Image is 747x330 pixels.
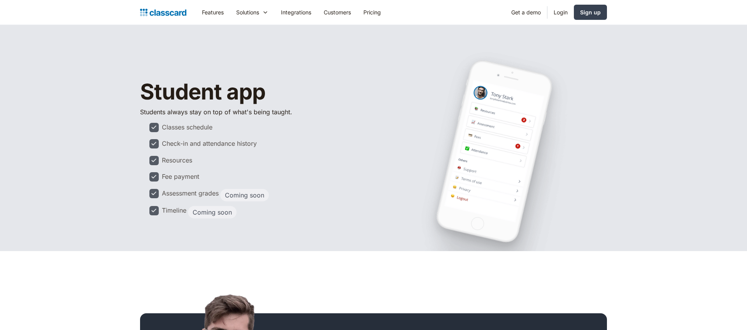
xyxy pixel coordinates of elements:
[162,139,257,148] div: Check-in and attendance history
[574,5,607,20] a: Sign up
[162,123,212,131] div: Classes schedule
[357,3,387,21] a: Pricing
[225,191,264,199] div: Coming soon
[162,172,199,181] div: Fee payment
[236,8,259,16] div: Solutions
[140,107,303,117] p: Students always stay on top of what's being taught.
[162,156,192,164] div: Resources
[193,208,232,216] div: Coming soon
[140,7,186,18] a: home
[162,206,186,215] div: Timeline
[580,8,601,16] div: Sign up
[162,189,219,197] div: Assessment grades
[140,80,342,104] h1: Student app
[230,3,275,21] div: Solutions
[196,3,230,21] a: Features
[505,3,547,21] a: Get a demo
[275,3,317,21] a: Integrations
[317,3,357,21] a: Customers
[547,3,574,21] a: Login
